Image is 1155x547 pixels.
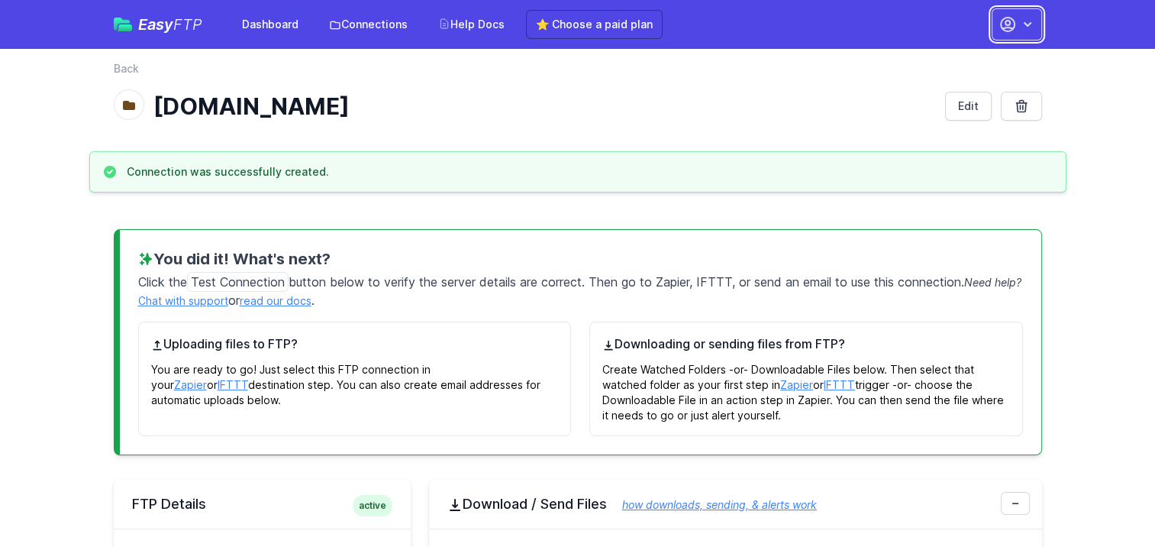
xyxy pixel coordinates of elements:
[114,61,1042,86] nav: Breadcrumb
[151,335,559,353] h4: Uploading files to FTP?
[114,17,202,32] a: EasyFTP
[945,92,992,121] a: Edit
[964,276,1021,289] span: Need help?
[233,11,308,38] a: Dashboard
[602,335,1010,353] h4: Downloading or sending files from FTP?
[127,164,329,180] h3: Connection was successfully created.
[602,353,1010,423] p: Create Watched Folders -or- Downloadable Files below. Then select that watched folder as your fir...
[607,498,817,511] a: how downloads, sending, & alerts work
[780,378,813,391] a: Zapier
[353,495,392,516] span: active
[153,92,933,120] h1: [DOMAIN_NAME]
[138,248,1023,270] h3: You did it! What's next?
[1079,471,1137,529] iframe: Drift Widget Chat Controller
[138,270,1023,309] p: Click the button below to verify the server details are correct. Then go to Zapier, IFTTT, or sen...
[132,495,392,513] h2: FTP Details
[114,61,139,76] a: Back
[447,495,1024,513] h2: Download / Send Files
[429,11,514,38] a: Help Docs
[138,17,202,32] span: Easy
[824,378,855,391] a: IFTTT
[114,18,132,31] img: easyftp_logo.png
[240,294,311,307] a: read our docs
[218,378,248,391] a: IFTTT
[526,10,663,39] a: ⭐ Choose a paid plan
[320,11,417,38] a: Connections
[174,378,207,391] a: Zapier
[173,15,202,34] span: FTP
[187,272,289,292] span: Test Connection
[138,294,228,307] a: Chat with support
[151,353,559,408] p: You are ready to go! Just select this FTP connection in your or destination step. You can also cr...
